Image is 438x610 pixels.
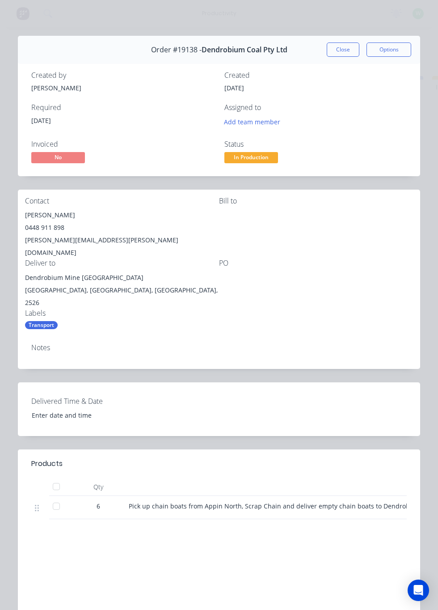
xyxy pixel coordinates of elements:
[97,501,100,511] span: 6
[25,259,219,267] div: Deliver to
[31,83,214,93] div: [PERSON_NAME]
[219,116,285,128] button: Add team member
[219,259,413,267] div: PO
[219,197,413,205] div: Bill to
[25,409,137,422] input: Enter date and time
[224,103,407,112] div: Assigned to
[25,197,219,205] div: Contact
[25,271,219,284] div: Dendrobium Mine [GEOGRAPHIC_DATA]
[31,152,85,163] span: No
[25,321,58,329] div: Transport
[25,309,219,318] div: Labels
[72,478,125,496] div: Qty
[224,152,278,163] span: In Production
[408,580,429,601] div: Open Intercom Messenger
[224,84,244,92] span: [DATE]
[25,221,219,234] div: 0448 911 898
[31,343,407,352] div: Notes
[25,209,219,221] div: [PERSON_NAME]
[224,152,278,165] button: In Production
[202,46,287,54] span: Dendrobium Coal Pty Ltd
[31,116,51,125] span: [DATE]
[25,209,219,259] div: [PERSON_NAME]0448 911 898[PERSON_NAME][EMAIL_ADDRESS][PERSON_NAME][DOMAIN_NAME]
[151,46,202,54] span: Order #19138 -
[224,71,407,80] div: Created
[327,42,359,57] button: Close
[31,396,143,407] label: Delivered Time & Date
[31,71,214,80] div: Created by
[31,103,214,112] div: Required
[31,458,63,469] div: Products
[31,140,214,148] div: Invoiced
[25,234,219,259] div: [PERSON_NAME][EMAIL_ADDRESS][PERSON_NAME][DOMAIN_NAME]
[366,42,411,57] button: Options
[224,116,285,128] button: Add team member
[25,271,219,309] div: Dendrobium Mine [GEOGRAPHIC_DATA][GEOGRAPHIC_DATA], [GEOGRAPHIC_DATA], [GEOGRAPHIC_DATA], 2526
[224,140,407,148] div: Status
[129,502,421,510] span: Pick up chain boats from Appin North, Scrap Chain and deliver empty chain boats to Dendrobium
[25,284,219,309] div: [GEOGRAPHIC_DATA], [GEOGRAPHIC_DATA], [GEOGRAPHIC_DATA], 2526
